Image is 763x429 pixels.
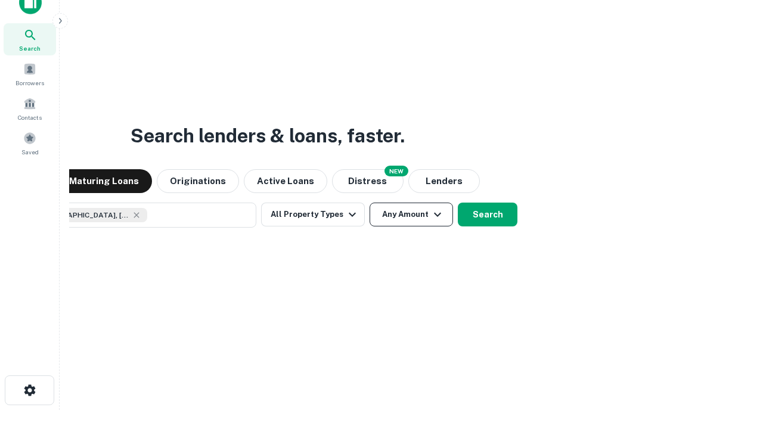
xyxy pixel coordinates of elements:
button: Lenders [408,169,480,193]
a: Borrowers [4,58,56,90]
button: Maturing Loans [56,169,152,193]
a: Saved [4,127,56,159]
button: Search distressed loans with lien and other non-mortgage details. [332,169,404,193]
button: Active Loans [244,169,327,193]
span: Saved [21,147,39,157]
iframe: Chat Widget [703,334,763,391]
button: Originations [157,169,239,193]
span: Search [19,43,41,53]
span: Contacts [18,113,42,122]
button: Any Amount [370,203,453,226]
span: [GEOGRAPHIC_DATA], [GEOGRAPHIC_DATA], [GEOGRAPHIC_DATA] [40,210,129,220]
div: NEW [384,166,408,176]
h3: Search lenders & loans, faster. [131,122,405,150]
button: All Property Types [261,203,365,226]
a: Contacts [4,92,56,125]
button: [GEOGRAPHIC_DATA], [GEOGRAPHIC_DATA], [GEOGRAPHIC_DATA] [18,203,256,228]
span: Borrowers [15,78,44,88]
button: Search [458,203,517,226]
a: Search [4,23,56,55]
